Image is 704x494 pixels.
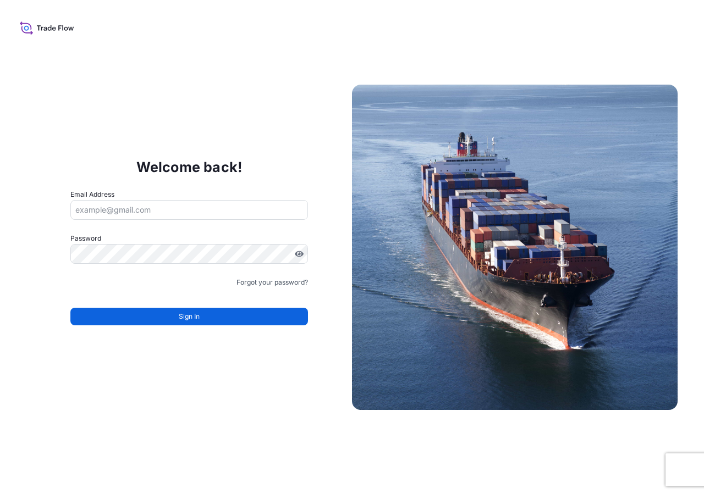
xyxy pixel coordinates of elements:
img: Ship illustration [352,85,678,410]
label: Email Address [70,189,114,200]
a: Forgot your password? [237,277,308,288]
button: Sign In [70,308,308,325]
input: example@gmail.com [70,200,308,220]
span: Sign In [179,311,200,322]
p: Welcome back! [136,158,243,176]
label: Password [70,233,308,244]
button: Show password [295,249,304,258]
